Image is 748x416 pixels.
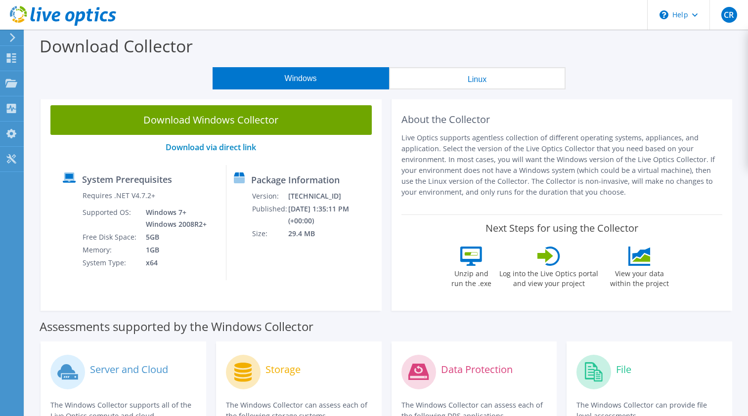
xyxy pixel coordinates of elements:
p: Live Optics supports agentless collection of different operating systems, appliances, and applica... [401,132,723,198]
a: Download via direct link [166,142,256,153]
td: Size: [252,227,288,240]
button: Windows [213,67,389,89]
td: Windows 7+ Windows 2008R2+ [138,206,209,231]
td: Free Disk Space: [82,231,138,244]
label: File [616,365,631,374]
td: Version: [252,190,288,203]
label: Download Collector [40,35,193,57]
td: 5GB [138,231,209,244]
td: 29.4 MB [288,227,377,240]
svg: \n [660,10,668,19]
label: Data Protection [441,365,513,374]
td: [TECHNICAL_ID] [288,190,377,203]
td: Supported OS: [82,206,138,231]
label: Storage [265,365,301,374]
label: Package Information [251,175,340,185]
td: Published: [252,203,288,227]
td: x64 [138,256,209,269]
a: Download Windows Collector [50,105,372,135]
label: Log into the Live Optics portal and view your project [499,266,599,289]
label: Requires .NET V4.7.2+ [83,191,155,201]
label: Assessments supported by the Windows Collector [40,322,313,332]
h2: About the Collector [401,114,723,125]
label: Server and Cloud [90,365,168,374]
label: Unzip and run the .exe [448,266,494,289]
label: Next Steps for using the Collector [485,222,638,234]
label: System Prerequisites [82,174,172,184]
label: View your data within the project [604,266,675,289]
td: 1GB [138,244,209,256]
button: Linux [389,67,566,89]
td: Memory: [82,244,138,256]
span: CR [721,7,737,23]
td: [DATE] 1:35:11 PM (+00:00) [288,203,377,227]
td: System Type: [82,256,138,269]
